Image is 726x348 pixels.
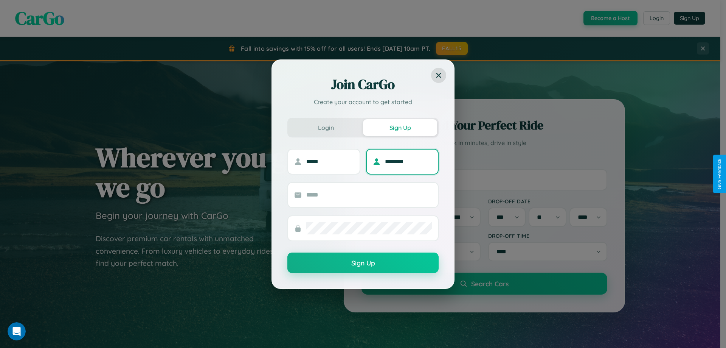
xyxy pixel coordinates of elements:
iframe: Intercom live chat [8,322,26,340]
button: Login [289,119,363,136]
div: Give Feedback [717,159,722,189]
p: Create your account to get started [287,97,439,106]
h2: Join CarGo [287,75,439,94]
button: Sign Up [363,119,437,136]
button: Sign Up [287,253,439,273]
